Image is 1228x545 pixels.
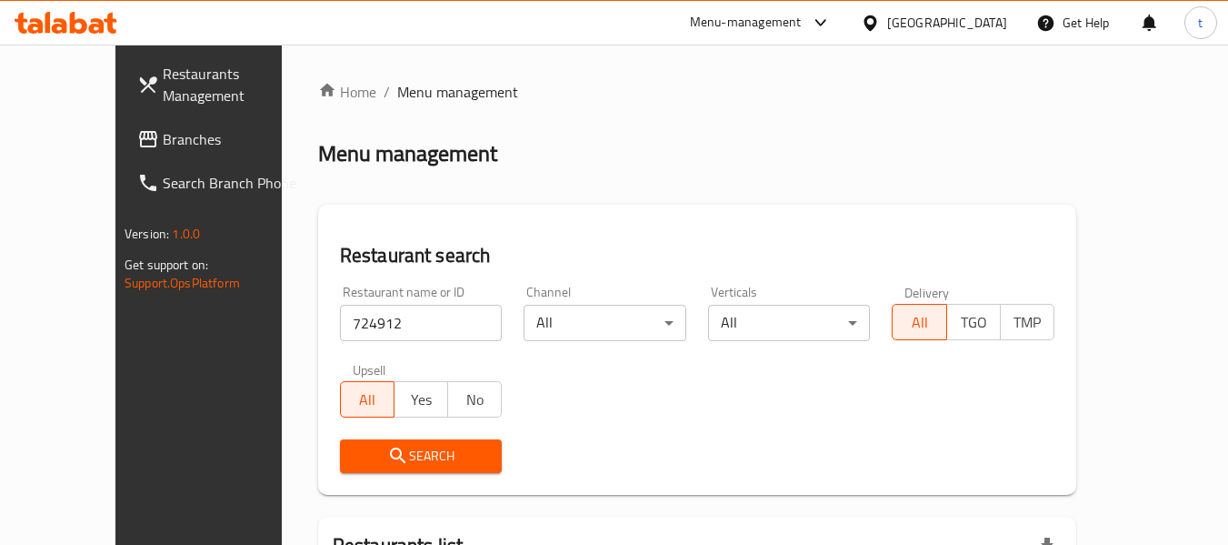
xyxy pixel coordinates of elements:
span: All [900,309,939,336]
span: Search [354,445,488,468]
div: All [524,305,686,341]
span: Branches [163,128,306,150]
h2: Restaurant search [340,242,1054,269]
a: Home [318,81,376,103]
span: 1.0.0 [172,222,200,246]
label: Delivery [904,286,950,298]
a: Branches [123,117,321,161]
nav: breadcrumb [318,81,1076,103]
button: All [340,381,394,418]
button: Search [340,439,503,473]
span: No [455,387,494,413]
div: Menu-management [690,12,802,34]
span: Yes [402,387,441,413]
span: TGO [954,309,993,336]
span: t [1198,13,1203,33]
label: Upsell [353,363,386,376]
button: TMP [1000,304,1054,340]
span: Get support on: [125,253,208,277]
span: TMP [1008,309,1047,336]
div: [GEOGRAPHIC_DATA] [887,13,1007,33]
a: Restaurants Management [123,52,321,117]
span: Version: [125,222,169,246]
div: All [708,305,871,341]
a: Search Branch Phone [123,161,321,205]
button: Yes [394,381,448,418]
input: Search for restaurant name or ID.. [340,305,503,341]
span: Restaurants Management [163,63,306,106]
button: No [447,381,502,418]
span: Search Branch Phone [163,172,306,194]
h2: Menu management [318,139,497,168]
span: Menu management [397,81,518,103]
button: TGO [946,304,1001,340]
span: All [348,387,387,413]
a: Support.OpsPlatform [125,271,240,295]
li: / [384,81,390,103]
button: All [892,304,946,340]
